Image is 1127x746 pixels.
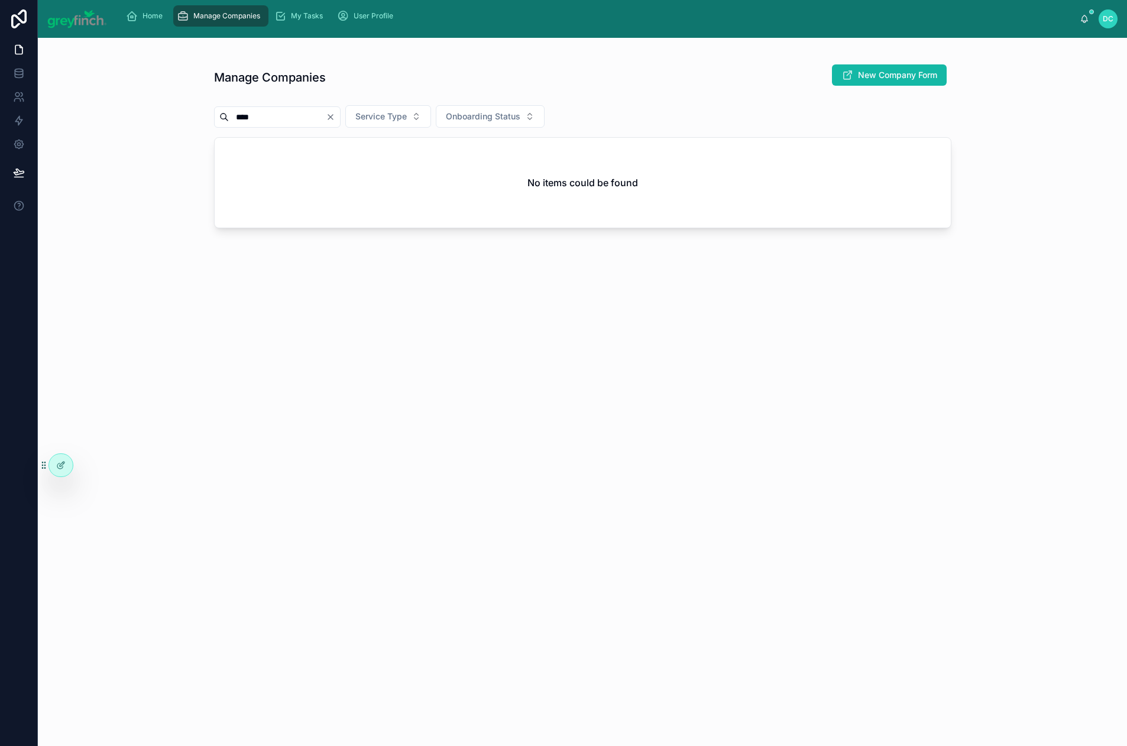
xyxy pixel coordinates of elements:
button: New Company Form [832,64,947,86]
img: App logo [47,9,107,28]
span: Manage Companies [193,11,260,21]
span: Home [143,11,163,21]
button: Clear [326,112,340,122]
button: Select Button [436,105,545,128]
h1: Manage Companies [214,69,326,86]
span: New Company Form [858,69,937,81]
span: DC [1103,14,1113,24]
span: Service Type [355,111,407,122]
a: User Profile [333,5,401,27]
h2: No items could be found [527,176,638,190]
a: My Tasks [271,5,331,27]
a: Home [122,5,171,27]
div: scrollable content [116,3,1080,29]
span: User Profile [354,11,393,21]
span: Onboarding Status [446,111,520,122]
button: Select Button [345,105,431,128]
span: My Tasks [291,11,323,21]
a: Manage Companies [173,5,268,27]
